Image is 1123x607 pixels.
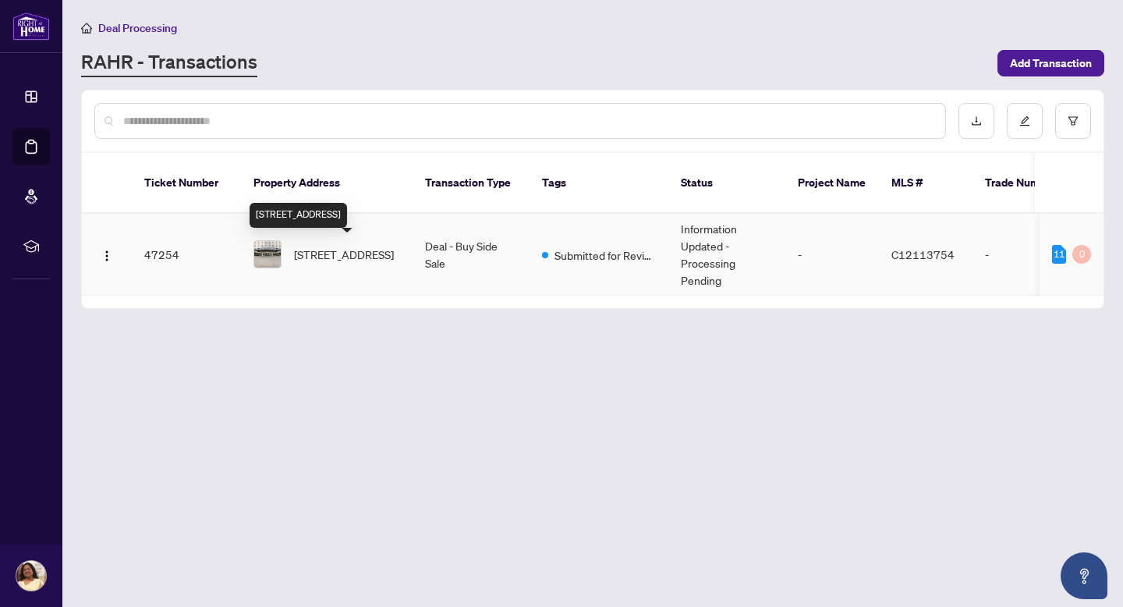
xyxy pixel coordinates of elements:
[971,115,982,126] span: download
[1007,103,1043,139] button: edit
[1072,245,1091,264] div: 0
[81,49,257,77] a: RAHR - Transactions
[530,153,668,214] th: Tags
[413,153,530,214] th: Transaction Type
[94,242,119,267] button: Logo
[1061,552,1107,599] button: Open asap
[12,12,50,41] img: logo
[668,214,785,296] td: Information Updated - Processing Pending
[16,561,46,591] img: Profile Icon
[81,23,92,34] span: home
[1019,115,1030,126] span: edit
[254,241,281,268] img: thumbnail-img
[972,214,1082,296] td: -
[554,247,656,264] span: Submitted for Review
[958,103,994,139] button: download
[785,153,879,214] th: Project Name
[1052,245,1066,264] div: 11
[132,214,241,296] td: 47254
[132,153,241,214] th: Ticket Number
[668,153,785,214] th: Status
[891,247,955,261] span: C12113754
[1055,103,1091,139] button: filter
[972,153,1082,214] th: Trade Number
[1010,51,1092,76] span: Add Transaction
[879,153,972,214] th: MLS #
[785,214,879,296] td: -
[294,246,394,263] span: [STREET_ADDRESS]
[101,250,113,262] img: Logo
[997,50,1104,76] button: Add Transaction
[250,203,347,228] div: [STREET_ADDRESS]
[1068,115,1079,126] span: filter
[98,21,177,35] span: Deal Processing
[413,214,530,296] td: Deal - Buy Side Sale
[241,153,413,214] th: Property Address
